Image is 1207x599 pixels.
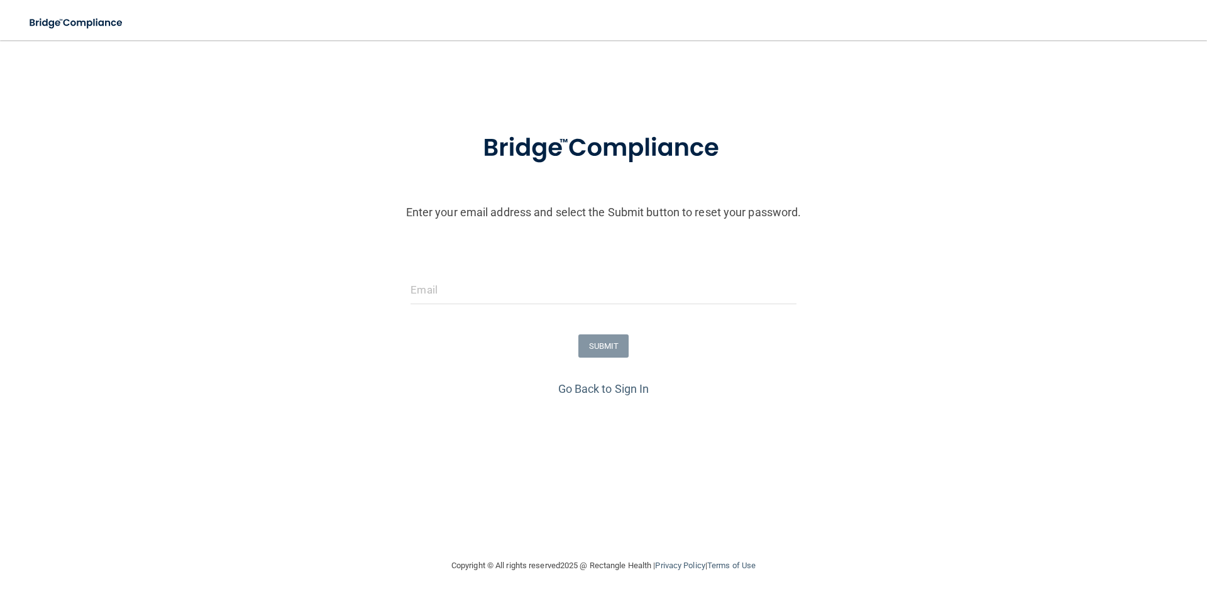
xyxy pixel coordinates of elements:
[558,382,649,395] a: Go Back to Sign In
[411,276,796,304] input: Email
[707,561,756,570] a: Terms of Use
[655,561,705,570] a: Privacy Policy
[457,116,750,181] img: bridge_compliance_login_screen.278c3ca4.svg
[374,546,833,586] div: Copyright © All rights reserved 2025 @ Rectangle Health | |
[578,334,629,358] button: SUBMIT
[19,10,135,36] img: bridge_compliance_login_screen.278c3ca4.svg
